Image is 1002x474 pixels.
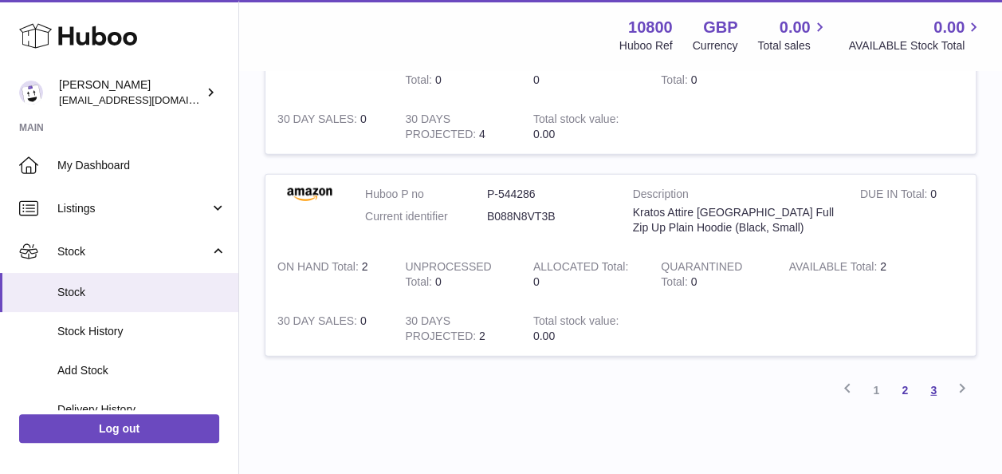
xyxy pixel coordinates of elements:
strong: Total stock value [533,314,619,331]
span: 0.00 [933,17,965,38]
div: Kratos Attire [GEOGRAPHIC_DATA] Full Zip Up Plain Hoodie (Black, Small) [633,205,836,235]
a: 0.00 AVAILABLE Stock Total [848,17,983,53]
span: [EMAIL_ADDRESS][DOMAIN_NAME] [59,93,234,106]
span: Stock [57,285,226,300]
strong: QUARANTINED Total [661,58,742,90]
img: internalAdmin-10800@internal.huboo.com [19,81,43,105]
td: 0 [521,247,649,302]
strong: UNPROCESSED Total [405,58,491,90]
a: 2 [890,376,919,405]
span: Delivery History [57,402,226,417]
td: 2 [393,302,521,356]
td: 0 [393,45,521,100]
a: 3 [919,376,948,405]
span: Listings [57,201,210,216]
strong: DUE IN Total [860,188,930,204]
strong: 30 DAY SALES [277,314,360,331]
td: 2 [265,247,393,302]
strong: UNPROCESSED Total [405,260,491,292]
span: 0.00 [780,17,811,38]
strong: GBP [703,17,737,38]
div: Currency [693,38,738,53]
dt: Current identifier [365,209,487,224]
strong: 30 DAYS PROJECTED [405,314,479,346]
strong: 10800 [628,17,673,38]
strong: Description [633,187,836,206]
td: 0 [265,100,393,154]
span: 0.00 [533,128,555,140]
strong: QUARANTINED Total [661,260,742,292]
div: [PERSON_NAME] [59,77,202,108]
span: Add Stock [57,363,226,378]
span: Stock [57,244,210,259]
a: 0.00 Total sales [757,17,828,53]
dd: B088N8VT3B [487,209,609,224]
strong: ALLOCATED Total [533,260,628,277]
strong: 30 DAY SALES [277,113,360,129]
strong: Total stock value [533,113,619,129]
td: 0 [393,247,521,302]
span: AVAILABLE Stock Total [848,38,983,53]
div: Huboo Ref [619,38,673,53]
strong: 30 DAYS PROJECTED [405,113,479,144]
span: My Dashboard [57,158,226,173]
td: 4 [265,45,393,100]
td: 0 [265,302,393,356]
span: Stock History [57,324,226,339]
dt: Huboo P no [365,187,487,202]
span: 0 [690,275,697,288]
td: 0 [848,175,976,248]
strong: ON HAND Total [277,260,362,277]
a: 1 [862,376,890,405]
td: 0 [521,45,649,100]
strong: AVAILABLE Total [789,260,880,277]
a: Log out [19,414,219,443]
td: 4 [393,100,521,154]
span: Total sales [757,38,828,53]
span: 0 [690,73,697,86]
td: 4 [777,45,905,100]
img: product image [277,187,341,202]
span: 0.00 [533,330,555,342]
dd: P-544286 [487,187,609,202]
td: 2 [777,247,905,302]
